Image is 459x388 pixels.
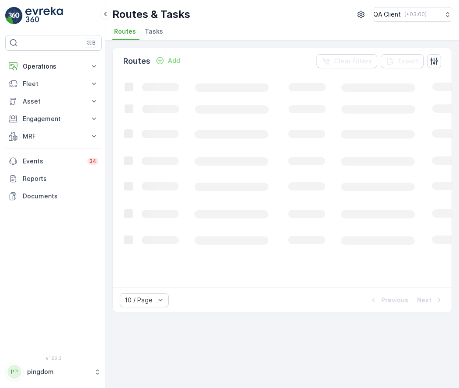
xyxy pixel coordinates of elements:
[114,27,136,36] span: Routes
[5,170,102,187] a: Reports
[23,174,98,183] p: Reports
[123,55,150,67] p: Routes
[23,80,84,88] p: Fleet
[5,152,102,170] a: Events34
[5,58,102,75] button: Operations
[23,132,84,141] p: MRF
[373,7,452,22] button: QA Client(+03:00)
[5,7,23,24] img: logo
[145,27,163,36] span: Tasks
[368,295,409,305] button: Previous
[27,367,90,376] p: pingdom
[398,57,418,66] p: Export
[23,62,84,71] p: Operations
[5,75,102,93] button: Fleet
[416,295,445,305] button: Next
[5,356,102,361] span: v 1.52.3
[7,365,21,379] div: PP
[87,39,96,46] p: ⌘B
[23,157,82,166] p: Events
[168,56,180,65] p: Add
[25,7,63,24] img: logo_light-DOdMpM7g.png
[373,10,401,19] p: QA Client
[5,93,102,110] button: Asset
[5,187,102,205] a: Documents
[23,97,84,106] p: Asset
[5,128,102,145] button: MRF
[334,57,372,66] p: Clear Filters
[404,11,427,18] p: ( +03:00 )
[89,158,97,165] p: 34
[5,110,102,128] button: Engagement
[381,54,424,68] button: Export
[316,54,377,68] button: Clear Filters
[23,114,84,123] p: Engagement
[5,363,102,381] button: PPpingdom
[112,7,190,21] p: Routes & Tasks
[152,55,184,66] button: Add
[417,296,431,305] p: Next
[23,192,98,201] p: Documents
[381,296,408,305] p: Previous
